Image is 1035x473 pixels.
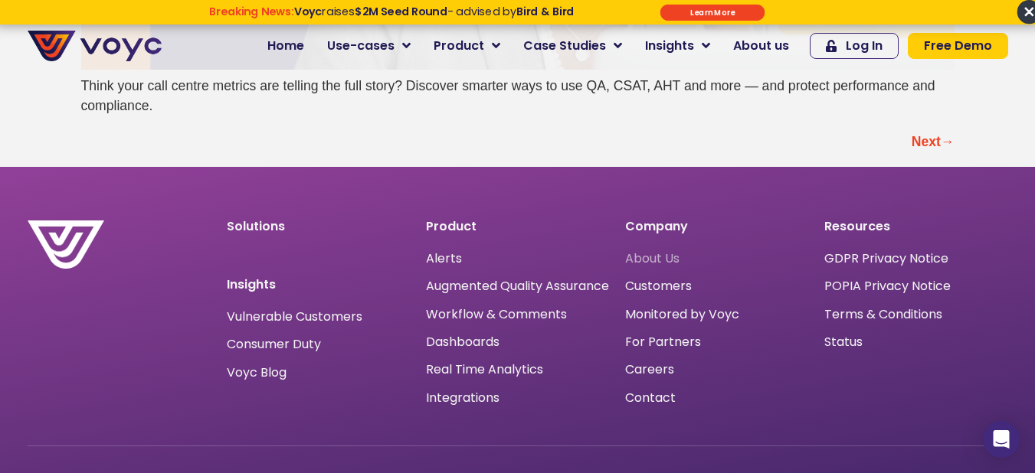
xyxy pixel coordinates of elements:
[645,37,694,55] span: Insights
[523,37,606,55] span: Case Studies
[227,217,285,235] a: Solutions
[208,4,293,19] strong: Breaking News:
[426,279,609,293] a: Augmented Quality Assurance
[512,31,634,61] a: Case Studies
[516,4,573,19] strong: Bird & Bird
[846,40,883,52] span: Log In
[941,134,955,149] span: →
[28,31,162,61] img: voyc-full-logo
[810,33,899,59] a: Log In
[722,31,801,61] a: About us
[227,279,411,291] p: Insights
[256,31,316,61] a: Home
[81,76,955,116] p: Think your call centre metrics are telling the full story? Discover smarter ways to use QA, CSAT,...
[355,4,447,19] strong: $2M Seed Round
[426,220,610,233] p: Product
[924,40,992,52] span: Free Demo
[293,4,321,19] strong: Voyc
[293,4,574,19] span: raises - advised by
[983,421,1020,458] div: Open Intercom Messenger
[733,37,789,55] span: About us
[434,37,484,55] span: Product
[824,220,1008,233] p: Resources
[908,33,1008,59] a: Free Demo
[327,37,395,55] span: Use-cases
[625,220,809,233] p: Company
[316,31,422,61] a: Use-cases
[227,311,362,323] a: Vulnerable Customers
[660,5,765,21] div: Submit
[153,5,629,31] div: Breaking News: Voyc raises $2M Seed Round - advised by Bird & Bird
[267,37,304,55] span: Home
[422,31,512,61] a: Product
[227,338,321,351] a: Consumer Duty
[634,31,722,61] a: Insights
[912,134,955,149] a: Next→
